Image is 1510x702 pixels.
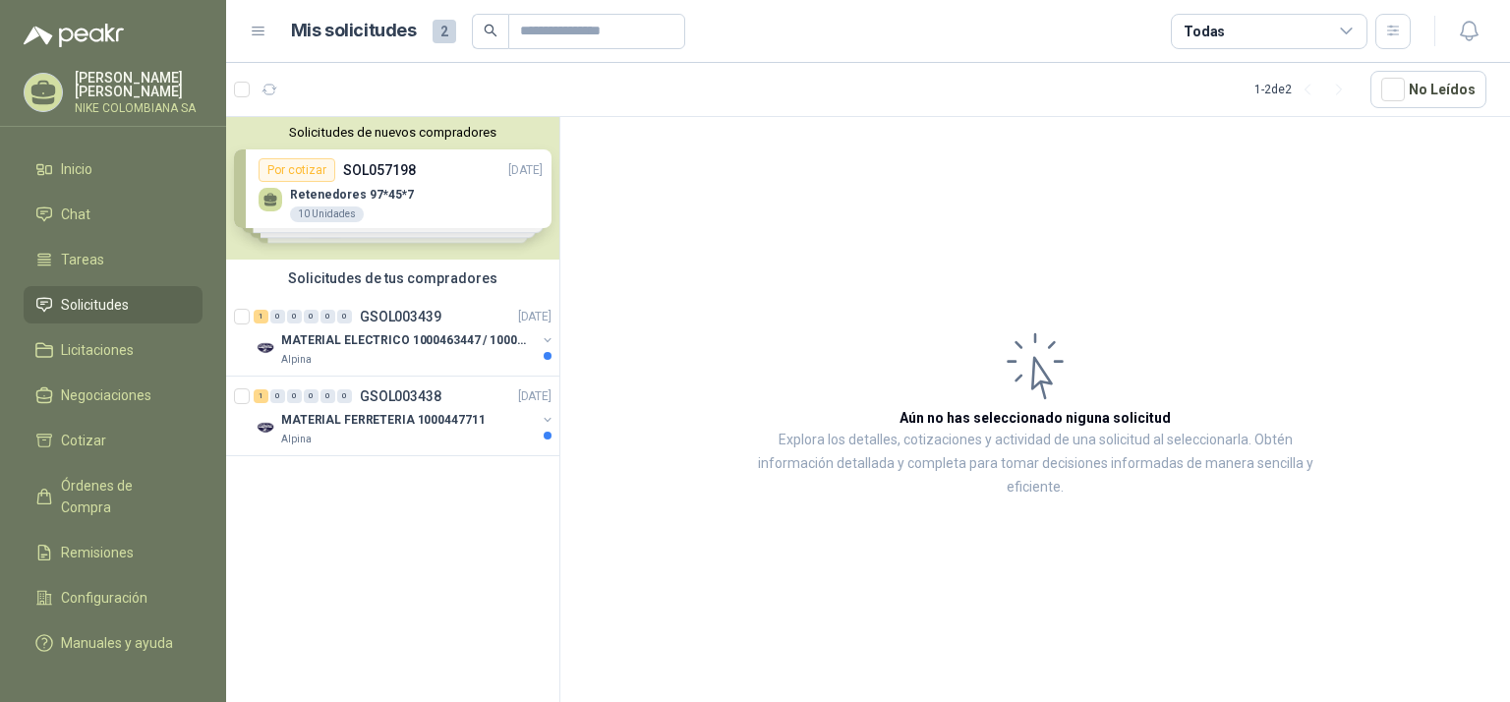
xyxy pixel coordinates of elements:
[61,339,134,361] span: Licitaciones
[24,377,203,414] a: Negociaciones
[61,587,147,609] span: Configuración
[281,352,312,368] p: Alpina
[226,117,559,260] div: Solicitudes de nuevos compradoresPor cotizarSOL057198[DATE] Retenedores 97*45*710 UnidadesPor cot...
[254,305,555,368] a: 1 0 0 0 0 0 GSOL003439[DATE] Company LogoMATERIAL ELECTRICO 1000463447 / 1000465800Alpina
[304,389,319,403] div: 0
[61,430,106,451] span: Cotizar
[24,624,203,662] a: Manuales y ayuda
[337,310,352,323] div: 0
[24,196,203,233] a: Chat
[75,71,203,98] p: [PERSON_NAME] [PERSON_NAME]
[518,308,552,326] p: [DATE]
[61,384,151,406] span: Negociaciones
[24,467,203,526] a: Órdenes de Compra
[75,102,203,114] p: NIKE COLOMBIANA SA
[24,534,203,571] a: Remisiones
[281,411,485,430] p: MATERIAL FERRETERIA 1000447711
[61,632,173,654] span: Manuales y ayuda
[270,389,285,403] div: 0
[254,336,277,360] img: Company Logo
[1370,71,1486,108] button: No Leídos
[1184,21,1225,42] div: Todas
[287,310,302,323] div: 0
[61,204,90,225] span: Chat
[281,331,526,350] p: MATERIAL ELECTRICO 1000463447 / 1000465800
[270,310,285,323] div: 0
[291,17,417,45] h1: Mis solicitudes
[24,579,203,616] a: Configuración
[433,20,456,43] span: 2
[287,389,302,403] div: 0
[304,310,319,323] div: 0
[234,125,552,140] button: Solicitudes de nuevos compradores
[61,249,104,270] span: Tareas
[226,260,559,297] div: Solicitudes de tus compradores
[24,422,203,459] a: Cotizar
[24,150,203,188] a: Inicio
[24,331,203,369] a: Licitaciones
[337,389,352,403] div: 0
[24,241,203,278] a: Tareas
[254,310,268,323] div: 1
[1254,74,1355,105] div: 1 - 2 de 2
[61,294,129,316] span: Solicitudes
[61,542,134,563] span: Remisiones
[757,429,1313,499] p: Explora los detalles, cotizaciones y actividad de una solicitud al seleccionarla. Obtén informaci...
[61,158,92,180] span: Inicio
[900,407,1171,429] h3: Aún no has seleccionado niguna solicitud
[518,387,552,406] p: [DATE]
[24,24,124,47] img: Logo peakr
[360,310,441,323] p: GSOL003439
[254,389,268,403] div: 1
[281,432,312,447] p: Alpina
[320,310,335,323] div: 0
[360,389,441,403] p: GSOL003438
[24,286,203,323] a: Solicitudes
[484,24,497,37] span: search
[61,475,184,518] span: Órdenes de Compra
[320,389,335,403] div: 0
[254,384,555,447] a: 1 0 0 0 0 0 GSOL003438[DATE] Company LogoMATERIAL FERRETERIA 1000447711Alpina
[254,416,277,439] img: Company Logo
